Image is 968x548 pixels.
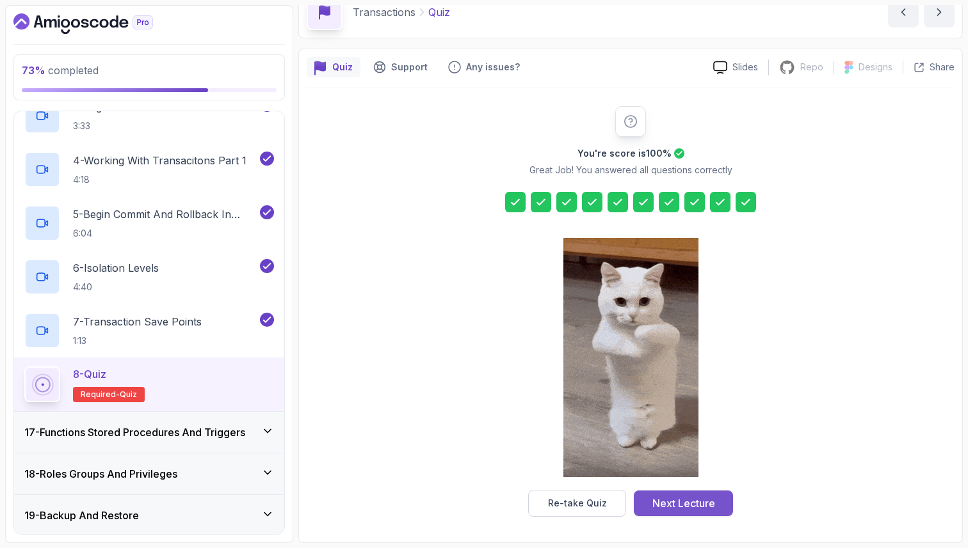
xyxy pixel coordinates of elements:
a: Slides [703,61,768,74]
div: Next Lecture [652,496,715,511]
button: 4-Working With Transacitons Part 14:18 [24,152,274,187]
img: cool-cat [563,238,698,477]
a: Dashboard [13,13,182,34]
p: Repo [800,61,823,74]
button: 19-Backup And Restore [14,495,284,536]
p: Any issues? [466,61,520,74]
h3: 18 - Roles Groups And Privileges [24,466,177,481]
button: 7-Transaction Save Points1:13 [24,313,274,348]
p: 3:33 [73,120,218,132]
p: 4:40 [73,281,159,294]
p: Share [930,61,955,74]
button: 5-Begin Commit And Rollback In Action6:04 [24,205,274,241]
p: 4 - Working With Transacitons Part 1 [73,153,246,168]
p: Great Job! You answered all questions correctly [529,164,732,176]
button: Next Lecture [634,490,733,516]
p: 8 - Quiz [73,366,106,382]
h3: 17 - Functions Stored Procedures And Triggers [24,425,245,440]
button: 3-Begin Commit And Rollback3:33 [24,98,274,134]
p: 6 - Isolation Levels [73,260,159,276]
p: Quiz [428,4,450,20]
button: quiz button [307,57,360,77]
button: Feedback button [440,57,528,77]
p: Transactions [353,4,415,20]
button: 18-Roles Groups And Privileges [14,453,284,494]
p: 6:04 [73,227,257,240]
span: completed [22,64,99,77]
button: Support button [366,57,435,77]
p: 7 - Transaction Save Points [73,314,202,329]
p: 5 - Begin Commit And Rollback In Action [73,207,257,222]
p: Support [391,61,428,74]
p: Slides [732,61,758,74]
button: Share [903,61,955,74]
p: Quiz [332,61,353,74]
div: Re-take Quiz [548,497,607,510]
span: Required- [81,389,120,400]
button: 6-Isolation Levels4:40 [24,259,274,295]
button: 8-QuizRequired-quiz [24,366,274,402]
p: Designs [859,61,892,74]
span: quiz [120,389,137,400]
button: Re-take Quiz [528,490,626,517]
h3: 19 - Backup And Restore [24,508,139,523]
p: 1:13 [73,334,202,347]
button: 17-Functions Stored Procedures And Triggers [14,412,284,453]
p: 4:18 [73,173,246,186]
h2: You're score is 100 % [577,147,672,160]
span: 73 % [22,64,45,77]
